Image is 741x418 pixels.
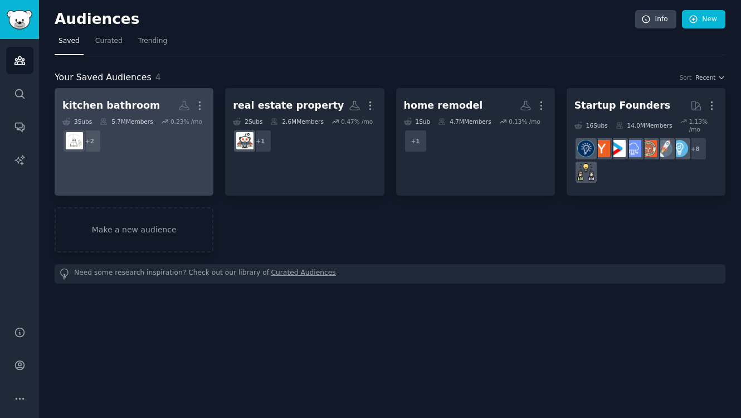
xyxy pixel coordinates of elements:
[593,140,610,157] img: ycombinator
[55,88,213,196] a: kitchen bathroom3Subs5.7MMembers0.23% /mo+2InteriorDesign
[62,99,160,113] div: kitchen bathroom
[91,32,126,55] a: Curated
[404,129,427,153] div: + 1
[574,99,670,113] div: Startup Founders
[689,118,718,133] div: 1.13 % /mo
[55,11,635,28] h2: Audiences
[62,118,92,125] div: 3 Sub s
[100,118,153,125] div: 5.7M Members
[509,118,540,125] div: 0.13 % /mo
[404,99,483,113] div: home remodel
[155,72,161,82] span: 4
[236,132,253,149] img: FirstTimeHomeBuyer
[567,88,725,196] a: Startup Founders16Subs14.0MMembers1.13% /mo+8EntrepreneurstartupsEntrepreneurRideAlongSaaSstartup...
[138,36,167,46] span: Trending
[695,74,725,81] button: Recent
[577,140,594,157] img: Entrepreneurship
[635,10,676,29] a: Info
[7,10,32,30] img: GummySearch logo
[640,140,657,157] img: EntrepreneurRideAlong
[396,88,555,196] a: home remodel1Sub4.7MMembers0.13% /mo+1
[134,32,171,55] a: Trending
[225,88,384,196] a: real estate property2Subs2.6MMembers0.47% /mo+1FirstTimeHomeBuyer
[233,118,262,125] div: 2 Sub s
[684,137,707,161] div: + 8
[682,10,725,29] a: New
[58,36,80,46] span: Saved
[66,132,83,149] img: InteriorDesign
[574,118,608,133] div: 16 Sub s
[55,264,725,284] div: Need some research inspiration? Check out our library of
[78,129,101,153] div: + 2
[170,118,202,125] div: 0.23 % /mo
[270,118,323,125] div: 2.6M Members
[271,268,336,280] a: Curated Audiences
[671,140,688,157] img: Entrepreneur
[624,140,641,157] img: SaaS
[616,118,672,133] div: 14.0M Members
[233,99,344,113] div: real estate property
[248,129,272,153] div: + 1
[55,32,84,55] a: Saved
[608,140,626,157] img: startup
[55,207,213,252] a: Make a new audience
[438,118,491,125] div: 4.7M Members
[95,36,123,46] span: Curated
[680,74,692,81] div: Sort
[341,118,373,125] div: 0.47 % /mo
[695,74,715,81] span: Recent
[55,71,152,85] span: Your Saved Audiences
[655,140,672,157] img: startups
[404,118,431,125] div: 1 Sub
[577,163,594,181] img: growmybusiness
